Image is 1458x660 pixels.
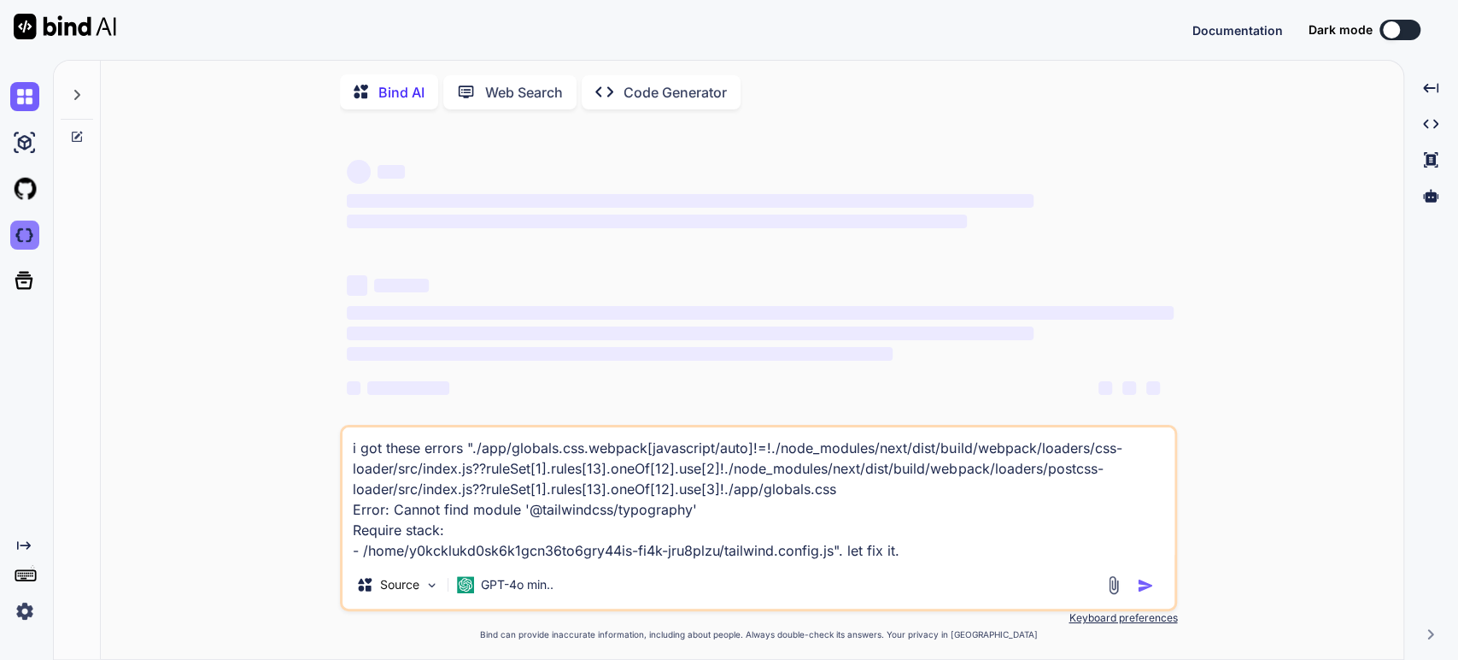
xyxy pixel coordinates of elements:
[1146,381,1160,395] span: ‌
[347,275,367,296] span: ‌
[457,576,474,593] img: GPT-4o mini
[378,82,425,103] p: Bind AI
[10,597,39,626] img: settings
[10,82,39,111] img: chat
[347,160,371,184] span: ‌
[347,306,1174,320] span: ‌
[1309,21,1373,38] span: Dark mode
[14,14,116,39] img: Bind AI
[380,576,419,593] p: Source
[1122,381,1136,395] span: ‌
[10,174,39,203] img: githubLight
[374,279,429,292] span: ‌
[1192,21,1283,39] button: Documentation
[347,381,360,395] span: ‌
[347,347,893,361] span: ‌
[1104,575,1123,595] img: attachment
[343,427,1174,561] textarea: i got these errors "./app/globals.css.webpack[javascript/auto]!=!./node_modules/next/dist/build/w...
[425,578,439,592] img: Pick Models
[347,215,967,228] span: ‌
[1137,577,1154,594] img: icon
[624,82,727,103] p: Code Generator
[340,628,1177,641] p: Bind can provide inaccurate information, including about people. Always double-check its answers....
[481,576,553,593] p: GPT-4o min..
[367,381,449,395] span: ‌
[485,82,563,103] p: Web Search
[378,165,405,179] span: ‌
[347,327,1033,340] span: ‌
[1098,381,1112,395] span: ‌
[1192,23,1283,38] span: Documentation
[10,128,39,157] img: ai-studio
[340,611,1177,625] p: Keyboard preferences
[347,194,1033,208] span: ‌
[10,221,39,250] img: darkCloudIdeIcon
